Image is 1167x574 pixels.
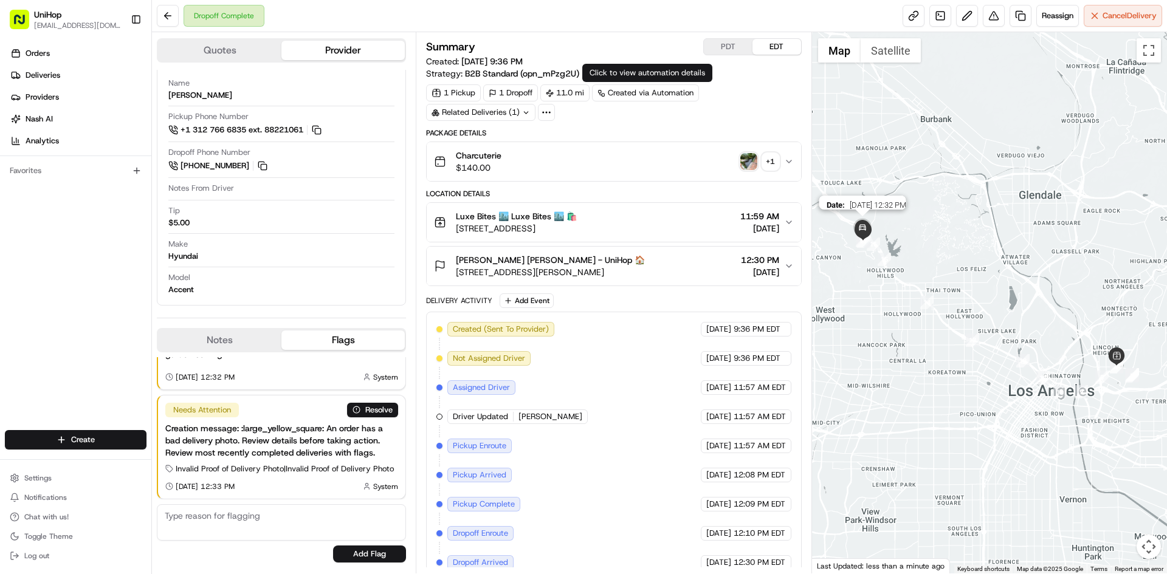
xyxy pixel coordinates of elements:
div: 9 [1075,385,1088,398]
input: Clear [32,78,201,91]
button: Show street map [818,38,861,63]
span: [PHONE_NUMBER] [181,160,249,171]
div: $5.00 [168,217,190,228]
span: Pylon [121,206,147,215]
img: Nash [12,12,36,36]
span: B2B Standard (opn_mPzg2U) [465,67,579,80]
div: We're available if you need us! [41,128,154,138]
a: Deliveries [5,66,151,85]
span: 12:30 PM [741,254,779,266]
div: 1 Dropoff [483,84,538,101]
div: Strategy: [426,67,588,80]
span: 12:08 PM EDT [734,470,785,480]
a: [PHONE_NUMBER] [168,159,269,173]
span: Providers [26,92,59,103]
div: 17 [857,234,870,248]
button: Notes [158,330,281,350]
div: 13 [966,333,979,347]
div: Click to view automation details [582,64,712,82]
button: Create [5,430,146,449]
span: 11:57 AM EDT [734,382,786,393]
button: Quotes [158,41,281,60]
span: Dropoff Enroute [453,528,508,539]
a: Terms [1090,565,1107,572]
div: 6 [1110,360,1123,374]
span: 9:36 PM EDT [734,324,780,335]
span: Invalid Proof of Delivery Photo | Invalid Proof of Delivery Photo [176,463,394,474]
span: [DATE] [706,557,731,568]
span: [DATE] [706,353,731,364]
span: Pickup Arrived [453,470,506,480]
button: Settings [5,470,146,487]
div: Hyundai [168,251,198,262]
span: [DATE] 9:36 PM [461,56,523,67]
span: System [373,482,398,491]
span: UniHop [34,9,61,21]
a: Report a map error [1115,565,1163,572]
span: Notes From Driver [168,183,234,194]
a: Nash AI [5,109,151,129]
span: 9:36 PM EDT [734,353,780,364]
span: Analytics [26,135,59,146]
h3: Summary [426,41,475,52]
div: + 1 [762,153,779,170]
button: CancelDelivery [1084,5,1162,27]
span: Nash AI [26,114,53,125]
span: Cancel Delivery [1103,10,1157,21]
span: Tip [168,205,180,216]
img: 1736555255976-a54dd68f-1ca7-489b-9aae-adbdc363a1c4 [12,116,34,138]
a: Created via Automation [592,84,699,101]
a: B2B Standard (opn_mPzg2U) [465,67,588,80]
span: Model [168,272,190,283]
div: 15 [878,253,891,266]
span: System [373,372,398,382]
a: Orders [5,44,151,63]
div: 4 [1126,368,1139,381]
button: Charcuterie$140.00photo_proof_of_delivery image+1 [427,142,800,181]
span: [DATE] [740,222,779,234]
button: Start new chat [207,120,221,134]
button: Chat with us! [5,508,146,525]
div: 16 [867,237,880,251]
button: Provider [281,41,405,60]
span: [DATE] 12:32 PM [176,372,235,382]
span: Assigned Driver [453,382,510,393]
span: [PERSON_NAME] [PERSON_NAME] - UniHop 🏠 [456,254,645,266]
button: Map camera controls [1137,535,1161,559]
div: Favorites [5,161,146,180]
span: [DATE] [706,440,731,451]
div: Needs Attention [165,403,239,417]
div: Start new chat [41,116,199,128]
div: 8 [1095,371,1109,384]
span: [DATE] 12:32 PM [849,200,906,210]
div: 14 [920,296,934,309]
button: Luxe Bites 🏙️ Luxe Bites 🏙️ 🛍️[STREET_ADDRESS]11:59 AM[DATE] [427,203,800,242]
span: Create [71,434,95,445]
div: Location Details [426,189,801,199]
span: Map data ©2025 Google [1017,565,1083,572]
div: Package Details [426,128,801,138]
div: Creation message: :large_yellow_square: An order has a bad delivery photo. Review details before ... [165,422,398,459]
div: 11.0 mi [540,84,590,101]
img: photo_proof_of_delivery image [740,153,757,170]
span: Not Assigned Driver [453,353,525,364]
button: Add Flag [333,545,406,562]
button: Keyboard shortcuts [957,565,1010,573]
span: Pickup Complete [453,499,515,510]
span: Pickup Phone Number [168,111,249,122]
button: Toggle Theme [5,528,146,545]
button: UniHop[EMAIL_ADDRESS][DOMAIN_NAME] [5,5,126,34]
span: Luxe Bites 🏙️ Luxe Bites 🏙️ 🛍️ [456,210,577,222]
button: Add Event [500,293,554,308]
span: Created (Sent To Provider) [453,324,549,335]
a: +1 312 766 6835 ext. 88221061 [168,123,323,137]
span: 11:59 AM [740,210,779,222]
a: Analytics [5,131,151,151]
span: Settings [24,473,52,483]
span: Chat with us! [24,512,69,522]
span: [PERSON_NAME] [518,411,582,422]
span: [DATE] [706,324,731,335]
div: 📗 [12,177,22,187]
button: photo_proof_of_delivery image+1 [740,153,779,170]
button: Toggle fullscreen view [1137,38,1161,63]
